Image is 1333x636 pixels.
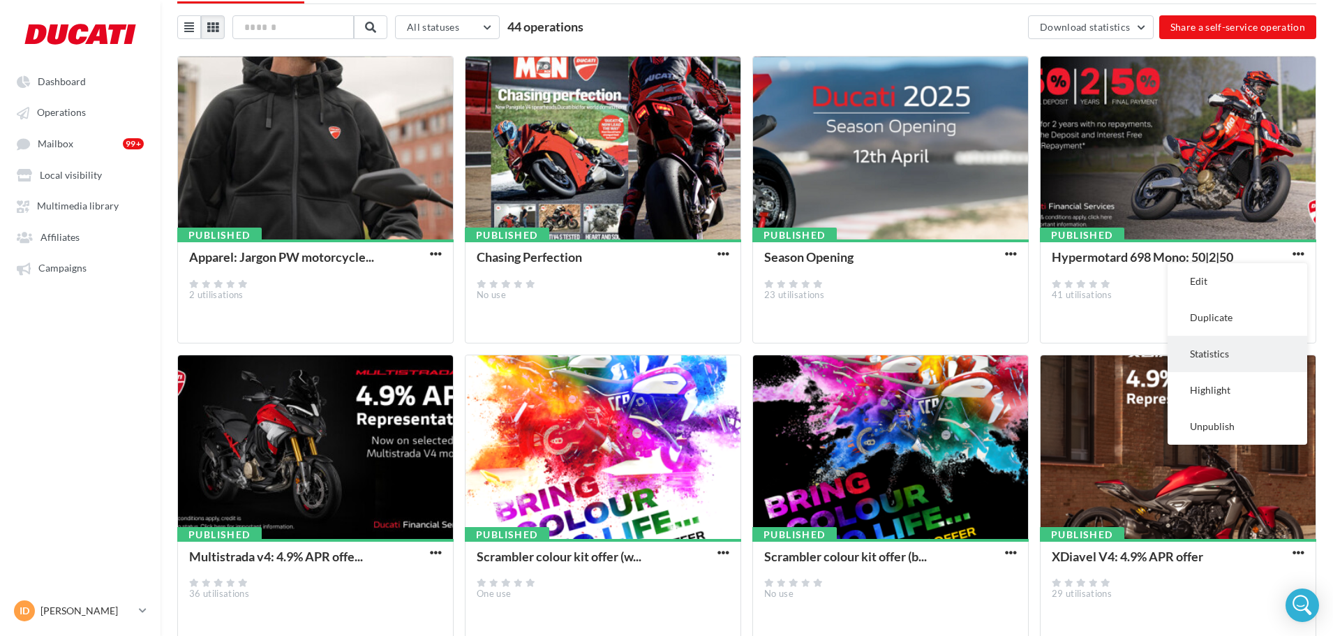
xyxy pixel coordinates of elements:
a: Mailbox 99+ [8,131,152,156]
span: 44 operations [507,19,583,34]
div: Chasing Perfection [477,249,582,265]
span: 2 utilisations [189,289,244,300]
span: ID [20,604,29,618]
div: Published [177,228,262,243]
span: Campaigns [38,262,87,274]
a: Multimedia library [8,193,152,218]
span: 29 utilisations [1052,588,1112,599]
button: Statistics [1168,336,1307,372]
div: XDiavel V4: 4.9% APR offer [1052,549,1203,564]
div: Published [465,527,549,542]
span: Local visibility [40,169,102,181]
div: Published [465,228,549,243]
span: Affiliates [40,231,80,243]
span: No use [477,289,506,300]
button: Share a self-service operation [1159,15,1317,39]
button: All statuses [395,15,500,39]
span: No use [764,588,794,599]
div: Open Intercom Messenger [1286,589,1319,622]
button: Unpublish [1168,408,1307,445]
a: Local visibility [8,162,152,187]
div: Published [752,228,837,243]
div: Scrambler colour kit offer (w... [477,549,641,564]
button: Duplicate [1168,299,1307,336]
div: Hypermotard 698 Mono: 50|2|50 [1052,249,1233,265]
span: Multimedia library [37,200,119,212]
span: 41 utilisations [1052,289,1112,300]
div: Published [177,527,262,542]
div: Published [1040,527,1124,542]
span: One use [477,588,511,599]
button: Download statistics [1028,15,1154,39]
span: 23 utilisations [764,289,824,300]
div: Season Opening [764,249,854,265]
div: Multistrada v4: 4.9% APR offe... [189,549,363,564]
div: 99+ [123,138,144,149]
span: Operations [37,107,86,119]
span: Mailbox [38,138,73,149]
a: Campaigns [8,255,152,280]
div: Apparel: Jargon PW motorcycle... [189,249,374,265]
span: Download statistics [1040,21,1131,33]
div: Published [752,527,837,542]
span: Dashboard [38,75,86,87]
span: 36 utilisations [189,588,249,599]
a: Dashboard [8,68,152,94]
a: ID [PERSON_NAME] [11,598,149,624]
a: Affiliates [8,224,152,249]
button: Highlight [1168,372,1307,408]
div: Published [1040,228,1124,243]
p: [PERSON_NAME] [40,604,133,618]
div: Scrambler colour kit offer (b... [764,549,927,564]
span: All statuses [407,21,459,33]
button: Edit [1168,263,1307,299]
a: Operations [8,99,152,124]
